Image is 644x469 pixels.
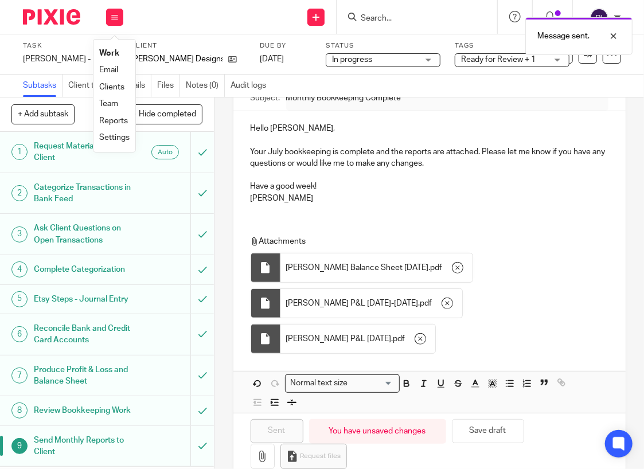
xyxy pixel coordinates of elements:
[34,402,131,419] h1: Review Bookkeeping Work
[286,333,392,345] span: [PERSON_NAME] P&L [DATE]
[431,262,443,273] span: pdf
[122,104,202,124] button: Hide completed
[285,374,400,392] div: Search for option
[260,41,311,50] label: Due by
[23,53,116,65] div: Susan - July 2025
[23,9,80,25] img: Pixie
[280,325,435,353] div: .
[251,123,608,134] p: Hello [PERSON_NAME],
[34,138,131,167] h1: Request Materials from Client
[351,377,392,389] input: Search for option
[11,438,28,454] div: 9
[251,181,608,192] p: Have a good week!
[452,419,524,444] button: Save draft
[131,53,223,65] p: [PERSON_NAME] Designs
[23,75,63,97] a: Subtasks
[461,56,536,64] span: Ready for Review + 1
[34,361,131,390] h1: Produce Profit & Loss and Balance Sheet
[34,179,131,208] h1: Categorize Transactions in Bank Feed
[420,298,432,309] span: pdf
[186,75,225,97] a: Notes (0)
[309,419,446,444] div: You have unsaved changes
[151,145,179,159] div: Auto
[23,53,116,65] div: [PERSON_NAME] - [DATE]
[99,49,119,57] a: Work
[11,226,28,243] div: 3
[68,75,116,97] a: Client tasks
[280,289,462,318] div: .
[537,30,590,42] p: Message sent.
[11,144,28,160] div: 1
[122,75,151,97] a: Emails
[131,41,245,50] label: Client
[251,146,608,170] p: Your July bookkeeping is complete and the reports are attached. Please let me know if you have an...
[251,193,608,204] p: [PERSON_NAME]
[34,320,131,349] h1: Reconcile Bank and Credit Card Accounts
[99,66,118,74] a: Email
[11,368,28,384] div: 7
[11,291,28,307] div: 5
[157,75,180,97] a: Files
[251,419,303,444] input: Sent
[34,291,131,308] h1: Etsy Steps - Journal Entry
[231,75,272,97] a: Audit logs
[286,298,419,309] span: [PERSON_NAME] P&L [DATE]-[DATE]
[11,261,28,278] div: 4
[288,377,350,389] span: Normal text size
[286,262,429,273] span: [PERSON_NAME] Balance Sheet [DATE]
[99,100,118,108] a: Team
[393,333,405,345] span: pdf
[260,55,284,63] span: [DATE]
[34,432,131,461] h1: Send Monthly Reports to Client
[590,8,608,26] img: svg%3E
[99,134,130,142] a: Settings
[99,83,124,91] a: Clients
[139,110,196,119] span: Hide completed
[23,41,116,50] label: Task
[11,402,28,419] div: 8
[34,261,131,278] h1: Complete Categorization
[11,104,75,124] button: + Add subtask
[300,452,341,461] span: Request files
[280,253,473,282] div: .
[11,326,28,342] div: 6
[251,236,610,247] p: Attachments
[34,220,131,249] h1: Ask Client Questions on Open Transactions
[11,185,28,201] div: 2
[99,117,128,125] a: Reports
[251,92,280,104] label: Subject:
[332,56,372,64] span: In progress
